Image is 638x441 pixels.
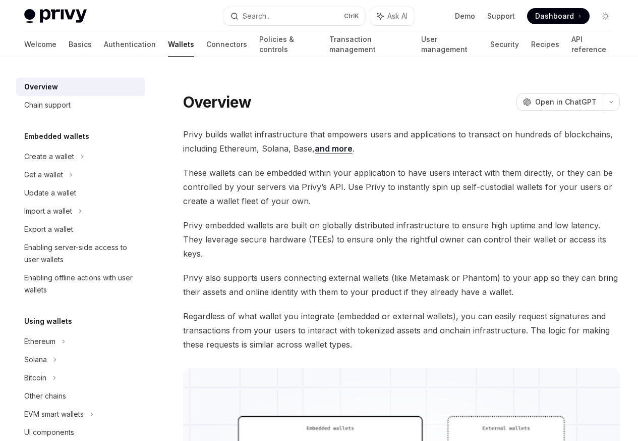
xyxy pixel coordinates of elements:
a: API reference [571,32,614,57]
a: Chain support [16,96,145,114]
img: light logo [24,9,87,23]
div: Enabling server-side access to user wallets [24,241,139,266]
span: Privy builds wallet infrastructure that empowers users and applications to transact on hundreds o... [183,127,620,156]
a: Export a wallet [16,220,145,238]
a: Recipes [531,32,559,57]
span: Privy embedded wallets are built on globally distributed infrastructure to ensure high uptime and... [183,218,620,261]
div: UI components [24,426,74,438]
a: Overview [16,78,145,96]
span: Dashboard [535,11,574,21]
a: Dashboard [527,8,590,24]
div: Bitcoin [24,372,46,384]
h1: Overview [183,93,251,111]
span: Ctrl K [344,12,359,20]
a: Authentication [104,32,156,57]
div: Other chains [24,390,66,402]
a: Policies & controls [259,32,317,57]
a: Wallets [168,32,194,57]
button: Ask AI [370,7,415,25]
div: Overview [24,81,58,93]
a: and more [315,143,353,154]
a: Welcome [24,32,56,57]
a: Demo [455,11,475,21]
div: Export a wallet [24,223,73,235]
a: Enabling offline actions with user wallets [16,269,145,299]
h5: Embedded wallets [24,130,89,142]
div: Chain support [24,99,71,111]
span: These wallets can be embedded within your application to have users interact with them directly, ... [183,166,620,208]
a: Transaction management [329,32,410,57]
a: Basics [69,32,92,57]
button: Open in ChatGPT [516,93,603,111]
div: EVM smart wallets [24,408,84,420]
span: Ask AI [387,11,408,21]
button: Search...CtrlK [223,7,365,25]
a: Support [487,11,515,21]
a: Update a wallet [16,184,145,202]
a: User management [421,32,478,57]
span: Regardless of what wallet you integrate (embedded or external wallets), you can easily request si... [183,309,620,352]
div: Solana [24,354,47,366]
a: Enabling server-side access to user wallets [16,238,145,269]
span: Open in ChatGPT [535,97,597,107]
button: Toggle dark mode [598,8,614,24]
a: Connectors [206,32,247,57]
span: Privy also supports users connecting external wallets (like Metamask or Phantom) to your app so t... [183,271,620,299]
div: Search... [243,10,271,22]
h5: Using wallets [24,315,72,327]
a: Security [490,32,519,57]
a: Other chains [16,387,145,405]
div: Enabling offline actions with user wallets [24,272,139,296]
div: Ethereum [24,335,55,348]
div: Import a wallet [24,205,72,217]
div: Create a wallet [24,151,74,163]
div: Update a wallet [24,187,76,199]
div: Get a wallet [24,169,63,181]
